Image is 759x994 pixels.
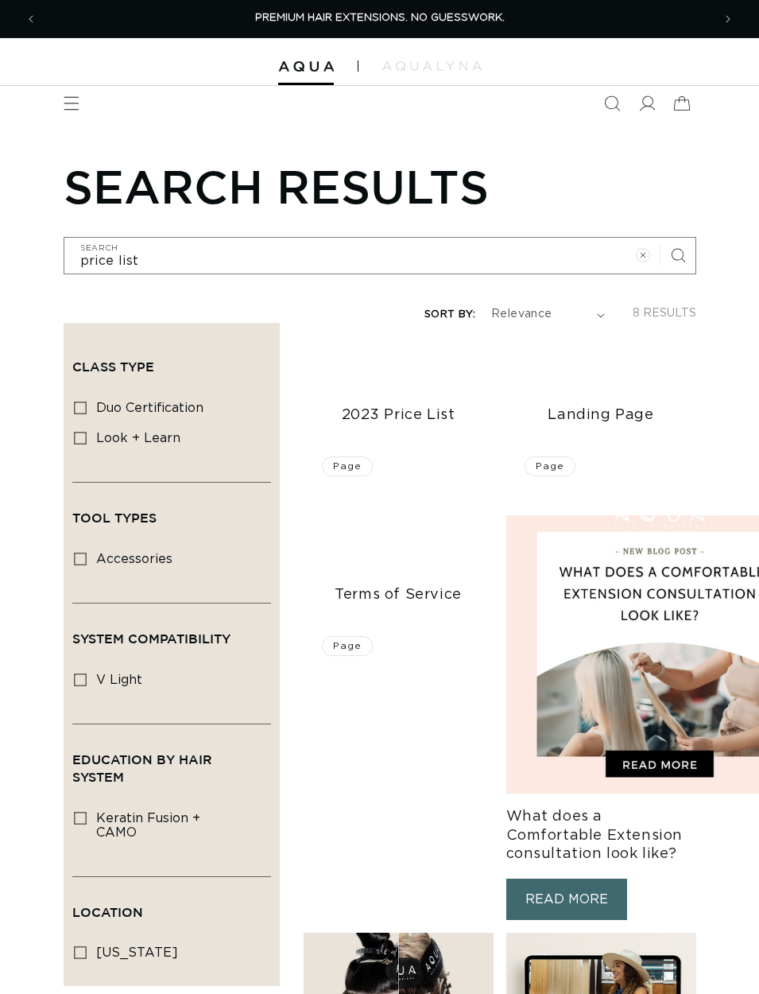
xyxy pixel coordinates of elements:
span: Tool Types [72,511,157,525]
summary: Location (0 selected) [72,877,271,934]
button: Next announcement [711,2,745,37]
span: Class Type [72,359,154,374]
summary: Class Type (0 selected) [72,332,271,389]
a: Landing Page [514,406,688,425]
span: Education By Hair system [72,752,212,784]
span: duo certification [96,402,203,414]
button: Previous announcement [14,2,48,37]
input: Search [64,238,695,274]
span: Location [72,905,143,919]
a: Terms of Service [312,586,486,604]
span: 8 results [633,308,696,319]
a: READ MORE [506,879,627,921]
label: Sort by: [424,309,475,320]
summary: System Compatibility (0 selected) [72,604,271,661]
h1: Search results [64,159,696,213]
span: Keratin Fusion + CAMO [96,812,200,839]
span: v light [96,674,142,686]
span: PREMIUM HAIR EXTENSIONS. NO GUESSWORK. [255,13,505,23]
a: 2023 Price List [312,406,486,425]
summary: Education By Hair system (0 selected) [72,724,271,799]
span: [US_STATE] [96,946,178,959]
button: Search [660,238,695,273]
img: Aqua Hair Extensions [278,61,334,72]
span: accessories [96,553,172,565]
button: Clear search term [625,238,660,273]
h3: What does a Comfortable Extension consultation look like? [506,808,696,864]
span: System Compatibility [72,631,230,646]
span: look + learn [96,432,180,445]
summary: Menu [54,86,89,121]
summary: Search [594,86,629,121]
summary: Tool Types (0 selected) [72,483,271,540]
img: aqualyna.com [382,61,482,71]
